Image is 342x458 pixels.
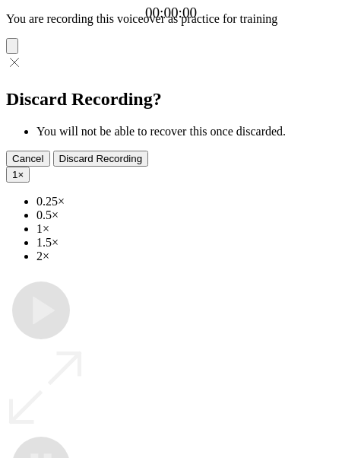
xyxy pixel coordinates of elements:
li: 1.5× [36,236,336,250]
li: 2× [36,250,336,263]
button: Discard Recording [53,151,149,167]
a: 00:00:00 [145,5,197,21]
li: 0.25× [36,195,336,208]
li: You will not be able to recover this once discarded. [36,125,336,138]
button: 1× [6,167,30,183]
li: 0.5× [36,208,336,222]
li: 1× [36,222,336,236]
h2: Discard Recording? [6,89,336,110]
span: 1 [12,169,17,180]
p: You are recording this voiceover as practice for training [6,12,336,26]
button: Cancel [6,151,50,167]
